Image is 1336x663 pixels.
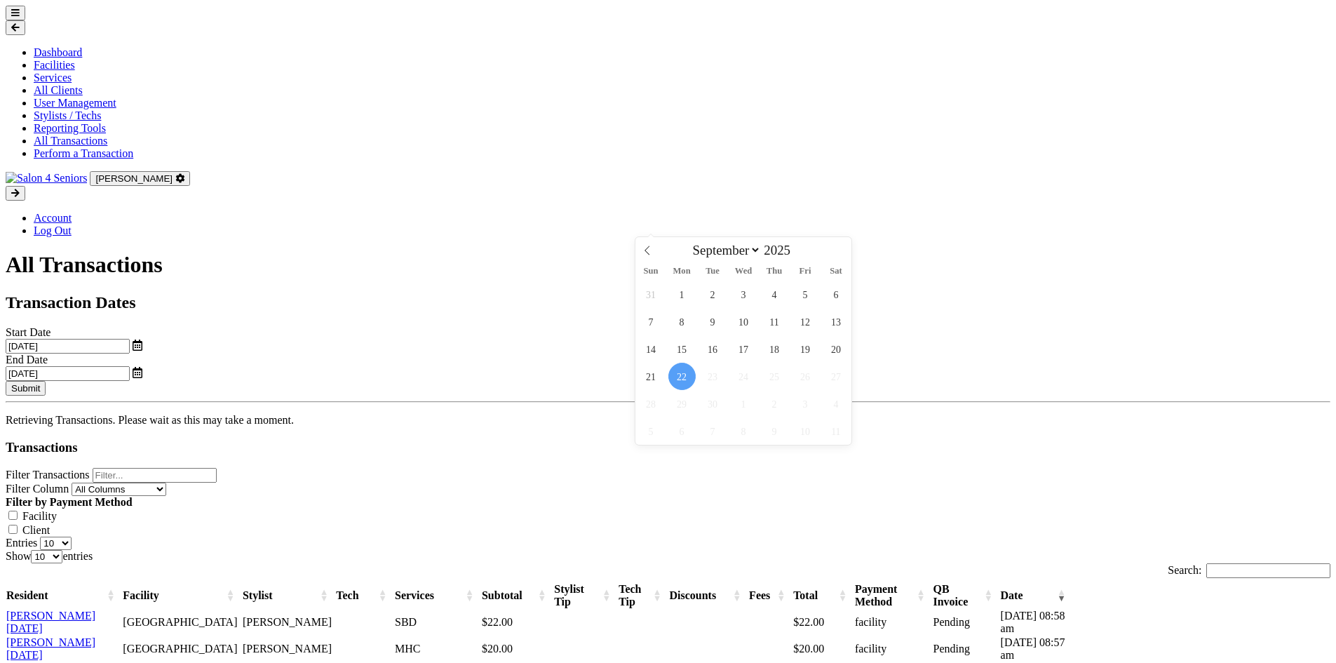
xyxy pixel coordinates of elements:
[394,609,481,636] td: SBD
[93,468,217,483] input: Filter...
[34,147,133,159] a: Perform a Transaction
[687,242,761,258] select: Month
[22,510,57,522] label: Facility
[34,135,107,147] a: All Transactions
[6,582,122,609] th: Resident: activate to sort column ascending
[792,582,854,609] th: Total: activate to sort column ascending
[6,339,130,354] input: Select Date
[729,363,757,390] span: September 24, 2025
[6,252,1330,278] h1: All Transactions
[933,616,969,628] span: Pending
[729,417,757,445] span: October 8, 2025
[637,281,665,308] span: August 31, 2025
[34,59,75,71] a: Facilities
[6,381,46,396] button: Submit
[729,308,757,335] span: September 10, 2025
[553,582,618,609] th: Stylist Tip: activate to sort column ascending
[618,582,668,609] th: Tech Tip: activate to sort column ascending
[760,363,788,390] span: September 25, 2025
[760,308,788,335] span: September 11, 2025
[34,46,82,58] a: Dashboard
[6,414,1330,427] p: Retrieving Transactions. Please wait as this may take a moment.
[748,582,792,609] th: Fees: activate to sort column ascending
[637,363,665,390] span: September 21, 2025
[729,335,757,363] span: September 17, 2025
[729,390,757,417] span: October 1, 2025
[854,636,933,662] td: facility
[6,172,87,185] img: Salon 4 Seniors
[6,550,93,562] label: Show entries
[34,109,101,121] a: Stylists / Techs
[699,417,727,445] span: October 7, 2025
[6,496,133,508] strong: Filter by Payment Method
[6,326,50,338] label: Start Date
[1168,564,1330,576] label: Search:
[6,483,69,495] label: Filter Column
[122,582,242,609] th: Facility: activate to sort column ascending
[668,363,696,390] span: September 22, 2025
[760,390,788,417] span: October 2, 2025
[133,367,142,379] a: toggle
[394,582,481,609] th: Services: activate to sort column ascending
[699,308,727,335] span: September 9, 2025
[791,281,818,308] span: September 5, 2025
[1000,609,1073,636] td: [DATE] 08:58 am
[394,636,481,662] td: MHC
[34,84,83,96] a: All Clients
[22,524,50,536] label: Client
[932,582,999,609] th: QB Invoice: activate to sort column ascending
[760,417,788,445] span: October 9, 2025
[6,610,95,634] a: [PERSON_NAME][DATE]
[481,609,553,636] td: $22.00
[933,643,969,655] span: Pending
[668,308,696,335] span: September 8, 2025
[242,609,335,636] td: [PERSON_NAME]
[34,122,106,134] a: Reporting Tools
[697,267,728,276] span: Tue
[822,335,849,363] span: September 20, 2025
[668,417,696,445] span: October 6, 2025
[242,636,335,662] td: [PERSON_NAME]
[791,363,818,390] span: September 26, 2025
[854,582,933,609] th: Payment Method: activate to sort column ascending
[699,390,727,417] span: September 30, 2025
[668,335,696,363] span: September 15, 2025
[822,281,849,308] span: September 6, 2025
[6,469,90,481] label: Filter Transactions
[34,212,72,224] a: Account
[6,293,1330,312] h2: Transaction Dates
[6,537,37,549] label: Entries
[699,363,727,390] span: September 23, 2025
[699,281,727,308] span: September 2, 2025
[1000,636,1073,662] td: [DATE] 08:57 am
[1000,582,1073,609] th: Date: activate to sort column ascending
[790,267,821,276] span: Fri
[90,171,189,186] button: [PERSON_NAME]
[481,582,553,609] th: Subtotal: activate to sort column ascending
[31,550,62,563] select: Showentries
[34,225,72,236] a: Log Out
[729,281,757,308] span: September 3, 2025
[335,582,394,609] th: Tech: activate to sort column ascending
[791,390,818,417] span: October 3, 2025
[6,636,95,661] a: [PERSON_NAME][DATE]
[133,340,142,351] a: toggle
[761,243,801,258] input: Year
[699,335,727,363] span: September 16, 2025
[6,440,1330,455] h3: Transactions
[792,636,854,662] td: $20.00
[822,308,849,335] span: September 13, 2025
[637,390,665,417] span: September 28, 2025
[791,335,818,363] span: September 19, 2025
[760,335,788,363] span: September 18, 2025
[95,173,173,184] span: [PERSON_NAME]
[637,335,665,363] span: September 14, 2025
[668,390,696,417] span: September 29, 2025
[822,417,849,445] span: October 11, 2025
[34,97,116,109] a: User Management
[637,417,665,445] span: October 5, 2025
[668,281,696,308] span: September 1, 2025
[122,609,242,636] td: [GEOGRAPHIC_DATA]
[34,72,72,83] a: Services
[822,363,849,390] span: September 27, 2025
